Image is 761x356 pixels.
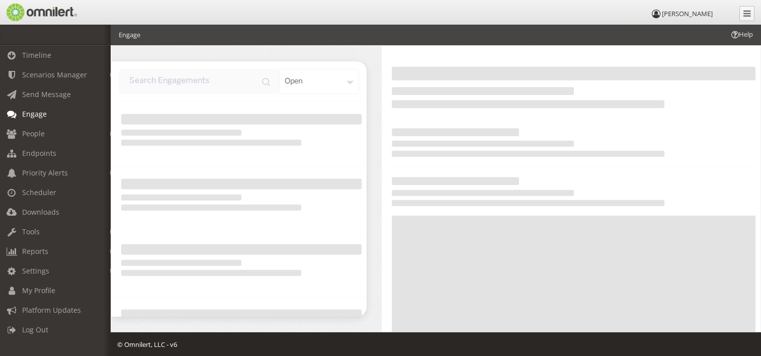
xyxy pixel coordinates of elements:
span: My Profile [22,286,55,295]
span: [PERSON_NAME] [662,9,713,18]
input: input [119,69,279,94]
li: Engage [119,30,140,40]
span: Scenarios Manager [22,70,87,79]
span: Timeline [22,50,51,60]
a: Collapse Menu [739,6,754,21]
span: Scheduler [22,188,56,197]
span: Downloads [22,207,59,217]
span: Reports [22,246,48,256]
span: Endpoints [22,148,56,158]
span: Settings [22,266,49,276]
div: open [279,69,359,94]
span: People [22,129,45,138]
span: Priority Alerts [22,168,68,177]
span: Log Out [22,325,48,334]
span: Tools [22,227,40,236]
span: Help [730,30,753,39]
span: © Omnilert, LLC - v6 [117,340,177,349]
span: Platform Updates [22,305,81,315]
span: Engage [22,109,47,119]
img: Omnilert [5,4,77,21]
span: Send Message [22,90,71,99]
